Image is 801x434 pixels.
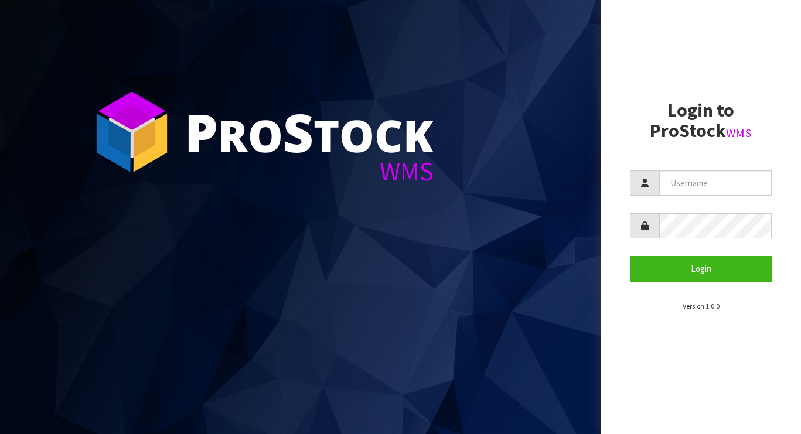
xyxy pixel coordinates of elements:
[88,88,176,176] img: ProStock Cube
[683,302,720,310] small: Version 1.0.0
[659,170,772,196] input: Username
[185,105,434,158] div: ro tock
[630,256,772,281] button: Login
[283,96,313,168] span: S
[185,96,218,168] span: P
[185,158,434,184] div: WMS
[726,125,752,141] small: WMS
[630,100,772,141] h2: Login to ProStock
